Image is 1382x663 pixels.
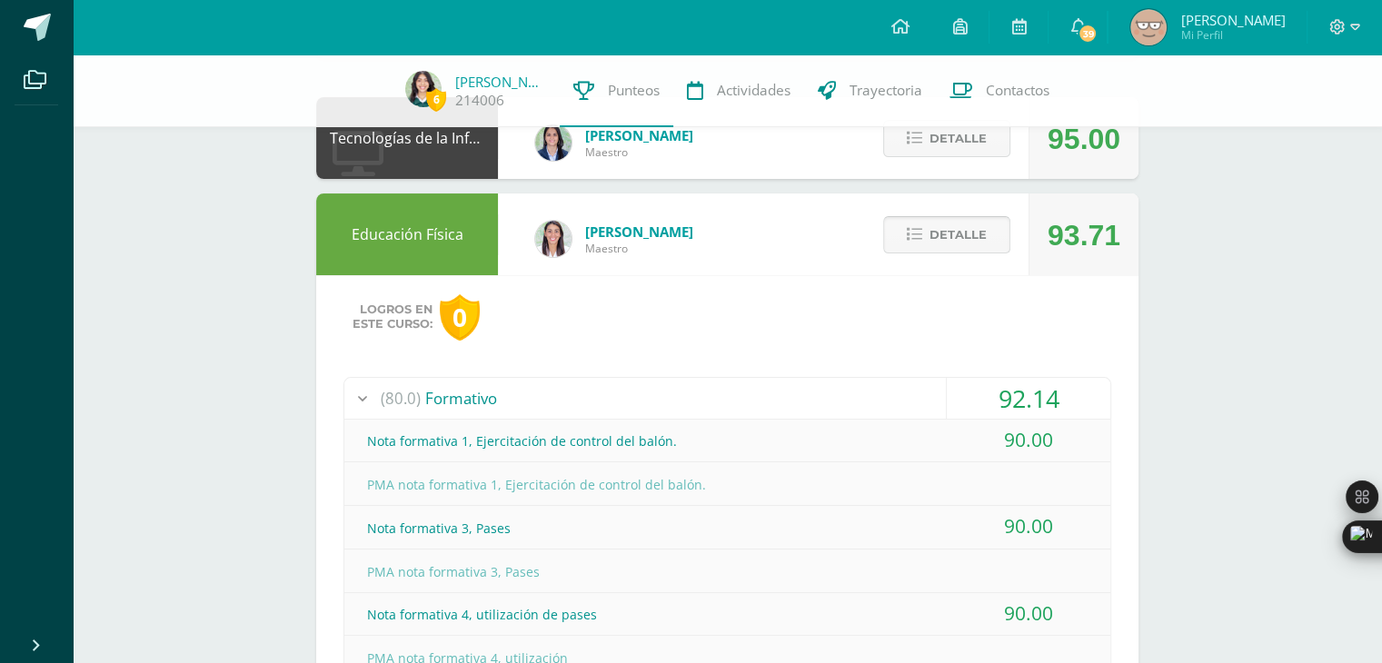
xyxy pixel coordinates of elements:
a: Actividades [673,54,804,127]
span: Punteos [608,81,660,100]
span: [PERSON_NAME] [1180,11,1285,29]
a: Trayectoria [804,54,936,127]
span: Maestro [585,241,693,256]
span: 6 [426,88,446,111]
div: 90.00 [947,593,1110,634]
span: Detalle [930,218,987,252]
img: 7489ccb779e23ff9f2c3e89c21f82ed0.png [535,124,572,161]
div: Formativo [344,378,1110,419]
a: 214006 [455,91,504,110]
div: Tecnologías de la Información y Comunicación: Computación [316,97,498,179]
div: 92.14 [947,378,1110,419]
a: Punteos [560,54,673,127]
button: Detalle [883,120,1010,157]
span: Logros en este curso: [353,302,432,331]
a: Contactos [936,54,1063,127]
div: Nota formativa 1, Ejercitación de control del balón. [344,421,1110,461]
img: dd011f7c4bfabd7082af3f8a9ebe6100.png [1130,9,1167,45]
div: 90.00 [947,506,1110,547]
span: Actividades [717,81,790,100]
span: Detalle [930,122,987,155]
span: Contactos [986,81,1049,100]
span: [PERSON_NAME] [585,223,693,241]
div: 0 [440,294,480,341]
span: Trayectoria [850,81,922,100]
span: 39 [1078,24,1098,44]
div: Nota formativa 3, Pases [344,508,1110,549]
span: (80.0) [381,378,421,419]
div: 90.00 [947,420,1110,460]
img: 68dbb99899dc55733cac1a14d9d2f825.png [535,221,572,257]
a: [PERSON_NAME] [455,73,546,91]
div: Educación Física [316,193,498,275]
div: PMA nota formativa 3, Pases [344,551,1110,592]
button: Detalle [883,216,1010,253]
div: 93.71 [1048,194,1120,276]
div: 95.00 [1048,98,1120,180]
span: Mi Perfil [1180,27,1285,43]
img: 8a04bcb720cee43845f5c8158bc7cf53.png [405,71,442,107]
div: PMA nota formativa 1, Ejercitación de control del balón. [344,464,1110,505]
span: Maestro [585,144,693,160]
span: [PERSON_NAME] [585,126,693,144]
div: Nota formativa 4, utilización de pases [344,594,1110,635]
